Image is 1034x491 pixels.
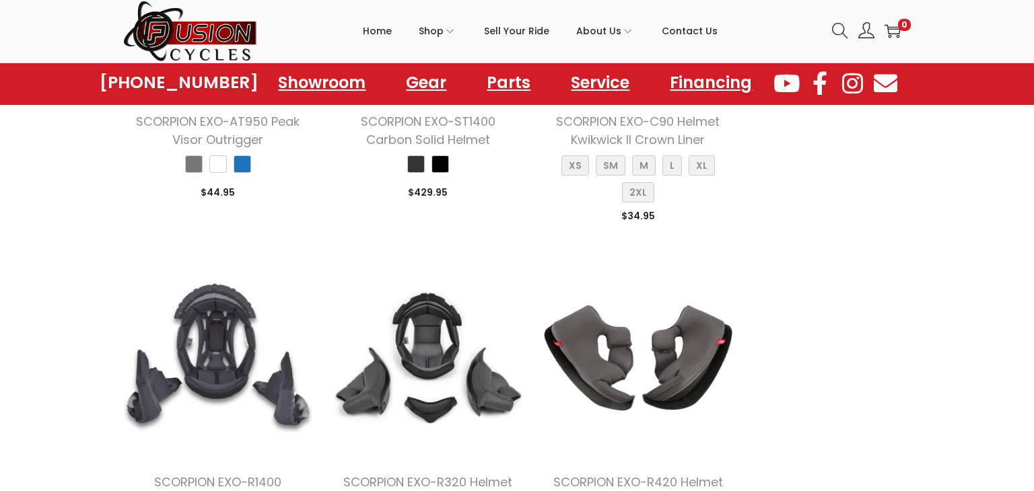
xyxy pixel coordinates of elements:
[123,263,313,453] img: Product image
[632,155,656,176] span: M
[622,182,654,202] span: 2XL
[556,113,720,148] a: SCORPION EXO-C90 Helmet Kwikwick II Crown Liner
[201,186,235,199] span: 44.95
[419,14,444,48] span: Shop
[656,67,765,98] a: Financing
[136,113,300,148] a: SCORPION EXO-AT950 Peak Visor Outrigger
[621,209,655,223] span: 34.95
[333,263,523,453] img: Product image
[576,14,621,48] span: About Us
[363,14,392,48] span: Home
[576,1,635,61] a: About Us
[363,1,392,61] a: Home
[689,155,715,176] span: XL
[885,23,901,39] a: 0
[258,1,822,61] nav: Primary navigation
[596,155,625,176] span: SM
[561,155,589,176] span: XS
[201,186,207,199] span: $
[408,186,414,199] span: $
[484,14,549,48] span: Sell Your Ride
[100,73,258,92] a: [PHONE_NUMBER]
[265,67,765,98] nav: Menu
[392,67,460,98] a: Gear
[662,1,718,61] a: Contact Us
[621,209,627,223] span: $
[419,1,457,61] a: Shop
[662,155,682,176] span: L
[662,14,718,48] span: Contact Us
[484,1,549,61] a: Sell Your Ride
[361,113,495,148] a: SCORPION EXO-ST1400 Carbon Solid Helmet
[265,67,379,98] a: Showroom
[473,67,544,98] a: Parts
[408,186,448,199] span: 429.95
[557,67,643,98] a: Service
[543,263,733,453] img: Product image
